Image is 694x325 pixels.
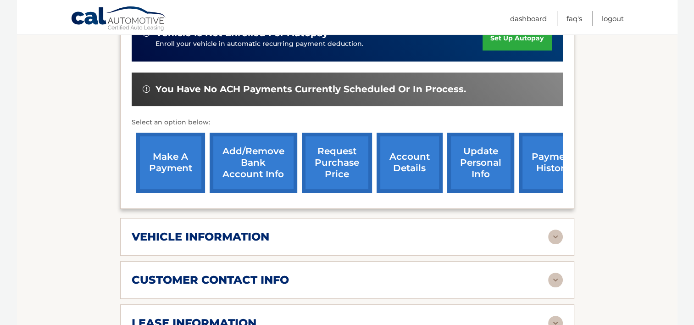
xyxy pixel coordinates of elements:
[548,273,563,287] img: accordion-rest.svg
[132,117,563,128] p: Select an option below:
[548,230,563,244] img: accordion-rest.svg
[210,133,297,193] a: Add/Remove bank account info
[566,11,582,26] a: FAQ's
[136,133,205,193] a: make a payment
[155,84,466,95] span: You have no ACH payments currently scheduled or in process.
[483,26,551,50] a: set up autopay
[519,133,588,193] a: payment history
[132,230,269,244] h2: vehicle information
[302,133,372,193] a: request purchase price
[155,39,483,49] p: Enroll your vehicle in automatic recurring payment deduction.
[143,85,150,93] img: alert-white.svg
[71,6,167,33] a: Cal Automotive
[377,133,443,193] a: account details
[132,273,289,287] h2: customer contact info
[602,11,624,26] a: Logout
[447,133,514,193] a: update personal info
[510,11,547,26] a: Dashboard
